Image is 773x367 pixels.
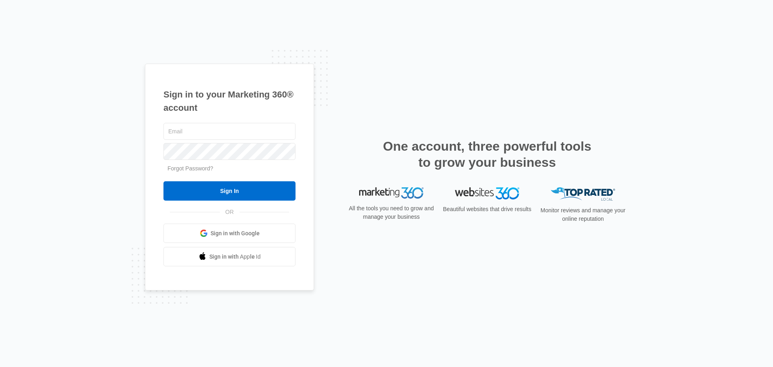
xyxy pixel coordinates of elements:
[163,224,296,243] a: Sign in with Google
[455,187,519,199] img: Websites 360
[442,205,532,214] p: Beautiful websites that drive results
[209,253,261,261] span: Sign in with Apple Id
[220,208,240,216] span: OR
[346,204,436,221] p: All the tools you need to grow and manage your business
[211,229,260,238] span: Sign in with Google
[163,88,296,114] h1: Sign in to your Marketing 360® account
[359,187,424,199] img: Marketing 360
[163,123,296,140] input: Email
[163,181,296,201] input: Sign In
[538,206,628,223] p: Monitor reviews and manage your online reputation
[163,247,296,266] a: Sign in with Apple Id
[380,138,594,170] h2: One account, three powerful tools to grow your business
[167,165,213,172] a: Forgot Password?
[551,187,615,201] img: Top Rated Local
